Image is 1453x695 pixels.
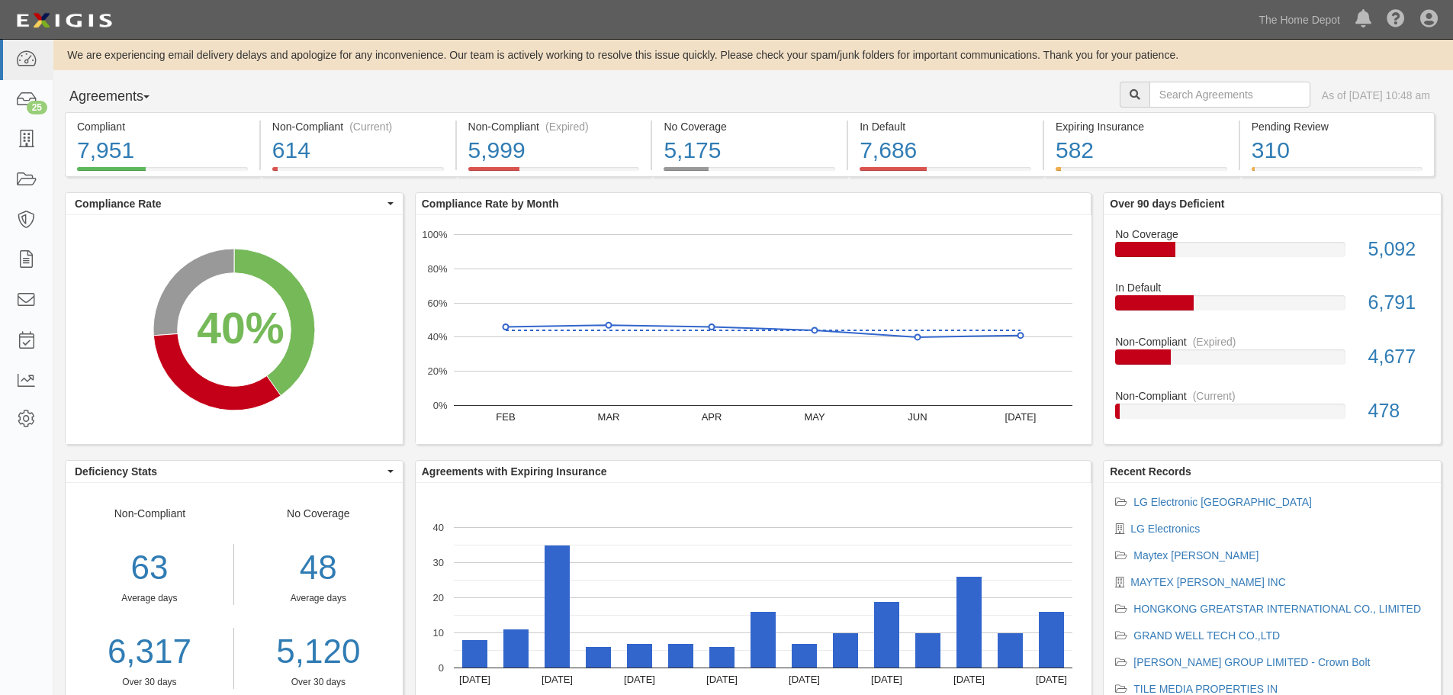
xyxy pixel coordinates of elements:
[804,411,825,423] text: MAY
[66,676,233,689] div: Over 30 days
[1193,388,1236,404] div: (Current)
[246,676,391,689] div: Over 30 days
[432,627,443,639] text: 10
[459,674,490,685] text: [DATE]
[871,674,902,685] text: [DATE]
[1357,236,1441,263] div: 5,092
[1149,82,1310,108] input: Search Agreements
[860,119,1031,134] div: In Default
[197,298,284,360] div: 40%
[432,592,443,603] text: 20
[1104,334,1441,349] div: Non-Compliant
[75,196,384,211] span: Compliance Rate
[261,167,455,179] a: Non-Compliant(Current)614
[457,167,651,179] a: Non-Compliant(Expired)5,999
[246,628,391,676] a: 5,120
[1110,465,1191,478] b: Recent Records
[77,134,248,167] div: 7,951
[1322,88,1430,103] div: As of [DATE] 10:48 am
[1240,167,1435,179] a: Pending Review310
[1133,656,1370,668] a: [PERSON_NAME] GROUP LIMITED - Crown Bolt
[272,134,444,167] div: 614
[1115,388,1429,431] a: Non-Compliant(Current)478
[652,167,847,179] a: No Coverage5,175
[1115,280,1429,334] a: In Default6,791
[468,119,640,134] div: Non-Compliant (Expired)
[65,82,179,112] button: Agreements
[1357,343,1441,371] div: 4,677
[848,167,1043,179] a: In Default7,686
[66,628,233,676] a: 6,317
[439,662,444,674] text: 0
[1357,397,1441,425] div: 478
[1133,629,1280,642] a: GRAND WELL TECH CO.,LTD
[66,544,233,592] div: 63
[1252,119,1422,134] div: Pending Review
[1104,280,1441,295] div: In Default
[1036,674,1067,685] text: [DATE]
[65,167,259,179] a: Compliant7,951
[427,365,447,377] text: 20%
[1387,11,1405,29] i: Help Center - Complianz
[664,134,835,167] div: 5,175
[1104,388,1441,404] div: Non-Compliant
[1110,198,1224,210] b: Over 90 days Deficient
[422,465,607,478] b: Agreements with Expiring Insurance
[349,119,392,134] div: (Current)
[27,101,47,114] div: 25
[416,215,1091,444] svg: A chart.
[706,674,738,685] text: [DATE]
[1133,603,1421,615] a: HONGKONG GREATSTAR INTERNATIONAL CO., LIMITED
[1251,5,1348,35] a: The Home Depot
[427,297,447,308] text: 60%
[1357,289,1441,317] div: 6,791
[1133,683,1278,695] a: TILE MEDIA PROPERTIES IN
[53,47,1453,63] div: We are experiencing email delivery delays and apologize for any inconvenience. Our team is active...
[496,411,515,423] text: FEB
[701,411,722,423] text: APR
[1104,227,1441,242] div: No Coverage
[432,400,447,411] text: 0%
[1056,119,1227,134] div: Expiring Insurance
[542,674,573,685] text: [DATE]
[246,544,391,592] div: 48
[908,411,927,423] text: JUN
[1115,334,1429,388] a: Non-Compliant(Expired)4,677
[597,411,619,423] text: MAR
[1005,411,1036,423] text: [DATE]
[432,557,443,568] text: 30
[1130,523,1200,535] a: LG Electronics
[246,592,391,605] div: Average days
[427,263,447,275] text: 80%
[1044,167,1239,179] a: Expiring Insurance582
[1115,227,1429,281] a: No Coverage5,092
[860,134,1031,167] div: 7,686
[789,674,820,685] text: [DATE]
[66,506,234,689] div: Non-Compliant
[432,522,443,533] text: 40
[1193,334,1236,349] div: (Expired)
[422,229,448,240] text: 100%
[66,461,403,482] button: Deficiency Stats
[422,198,559,210] b: Compliance Rate by Month
[1252,134,1422,167] div: 310
[953,674,985,685] text: [DATE]
[66,592,233,605] div: Average days
[1133,549,1259,561] a: Maytex [PERSON_NAME]
[75,464,384,479] span: Deficiency Stats
[545,119,589,134] div: (Expired)
[66,215,403,444] svg: A chart.
[77,119,248,134] div: Compliant
[272,119,444,134] div: Non-Compliant (Current)
[1133,496,1312,508] a: LG Electronic [GEOGRAPHIC_DATA]
[1130,576,1286,588] a: MAYTEX [PERSON_NAME] INC
[11,7,117,34] img: logo-5460c22ac91f19d4615b14bd174203de0afe785f0fc80cf4dbbc73dc1793850b.png
[624,674,655,685] text: [DATE]
[1056,134,1227,167] div: 582
[664,119,835,134] div: No Coverage
[427,331,447,343] text: 40%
